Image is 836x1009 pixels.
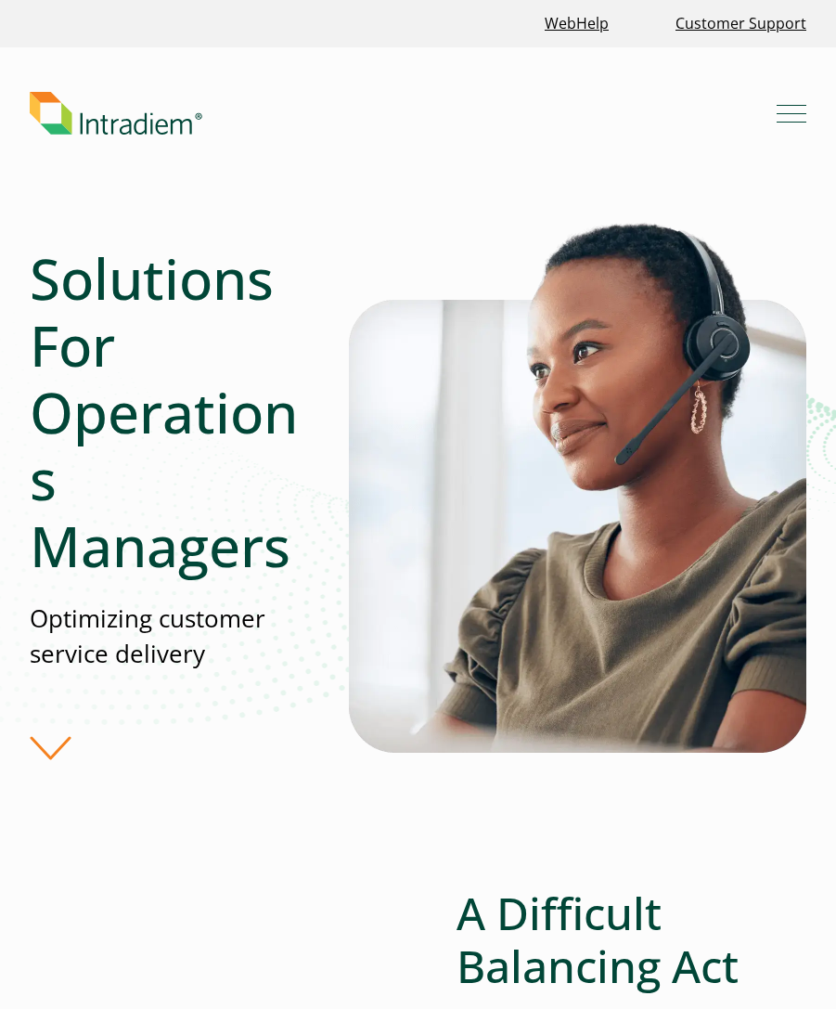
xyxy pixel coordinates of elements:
a: Customer Support [668,4,814,44]
p: Optimizing customer service delivery [30,602,311,671]
img: Automation in Contact Center Operations female employee wearing headset [349,209,806,753]
a: Link opens in a new window [537,4,616,44]
h2: A Difficult Balancing Act [457,886,807,993]
h1: Solutions For Operations Managers [30,245,311,579]
button: Mobile Navigation Button [777,98,806,128]
a: Link to homepage of Intradiem [30,92,777,135]
img: Intradiem [30,92,202,135]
